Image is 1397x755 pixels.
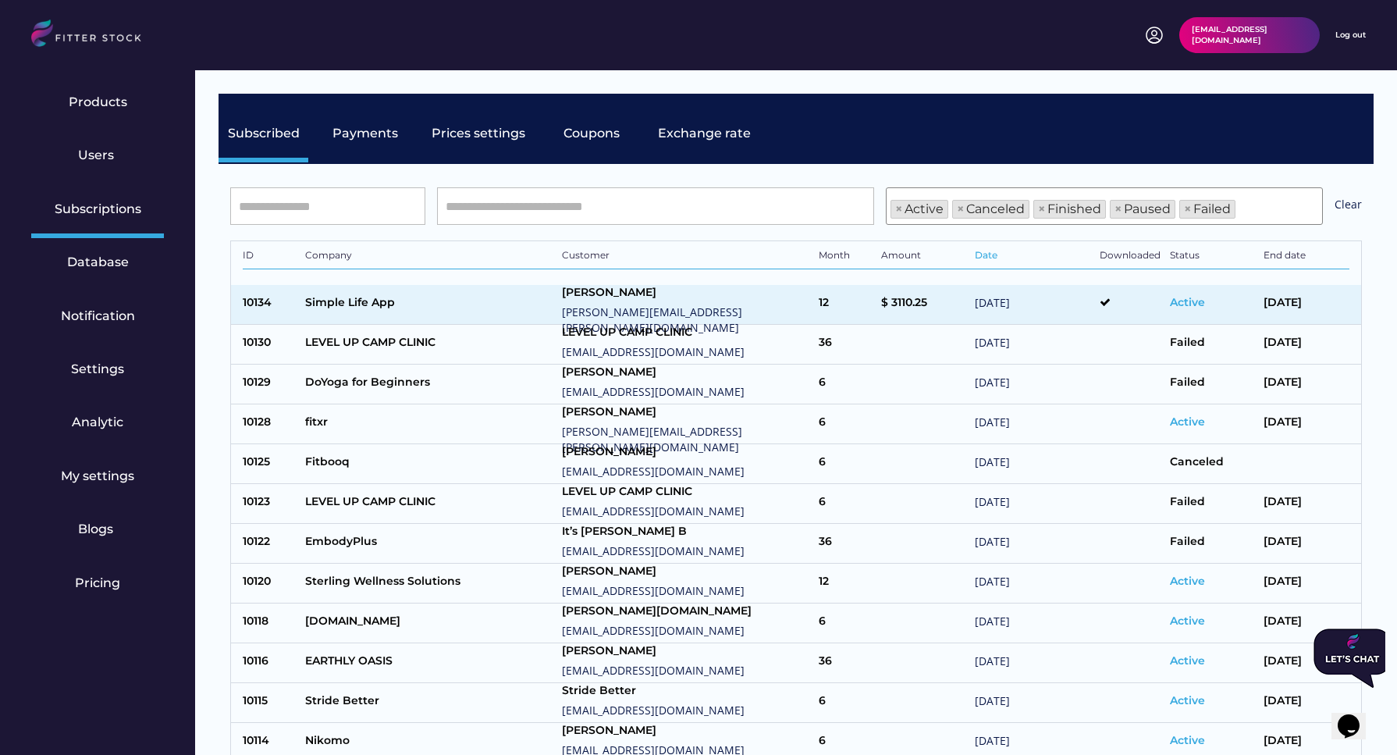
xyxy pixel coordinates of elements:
[305,295,554,315] div: Simple Life App
[1170,733,1256,753] div: Active
[243,574,297,593] div: 10120
[975,295,1092,315] div: [DATE]
[658,125,751,142] div: Exchange rate
[562,643,811,659] div: [PERSON_NAME]
[562,524,811,540] div: It’s [PERSON_NAME] B
[819,295,873,315] div: 12
[243,614,297,633] div: 10118
[1038,203,1046,215] span: ×
[1331,693,1381,739] iframe: chat widget
[243,335,297,354] div: 10130
[1264,654,1349,673] div: [DATE]
[1110,200,1175,219] li: Paused
[562,464,811,479] div: [EMAIL_ADDRESS][DOMAIN_NAME]
[1170,295,1256,315] div: Active
[55,201,141,218] div: Subscriptions
[1033,200,1106,219] li: Finished
[1264,295,1349,315] div: [DATE]
[952,200,1029,219] li: Canceled
[305,574,554,593] div: Sterling Wellness Solutions
[1264,534,1349,554] div: [DATE]
[71,361,124,378] div: Settings
[562,604,811,619] div: [PERSON_NAME][DOMAIN_NAME]
[562,683,811,699] div: Stride Better
[562,304,811,335] div: [PERSON_NAME][EMAIL_ADDRESS][PERSON_NAME][DOMAIN_NAME]
[243,415,297,434] div: 10128
[819,375,873,394] div: 6
[975,733,1092,753] div: [DATE]
[243,494,297,514] div: 10123
[305,249,554,265] div: Company
[1307,622,1385,694] iframe: chat widget
[975,249,1092,265] div: Date
[562,504,811,519] div: [EMAIL_ADDRESS][DOMAIN_NAME]
[1264,415,1349,434] div: [DATE]
[562,424,811,454] div: [PERSON_NAME][EMAIL_ADDRESS][PERSON_NAME][DOMAIN_NAME]
[243,375,297,394] div: 10129
[1170,249,1256,265] div: Status
[1145,26,1164,45] img: profile-circle.svg
[563,125,620,142] div: Coupons
[975,494,1092,514] div: [DATE]
[1170,335,1256,354] div: Failed
[975,335,1092,354] div: [DATE]
[819,415,873,434] div: 6
[1335,197,1362,216] div: Clear
[819,733,873,753] div: 6
[31,20,155,52] img: LOGO.svg
[975,654,1092,673] div: [DATE]
[69,94,127,111] div: Products
[1264,249,1349,265] div: End date
[243,733,297,753] div: 10114
[1264,614,1349,633] div: [DATE]
[1184,203,1192,215] span: ×
[975,375,1092,394] div: [DATE]
[562,404,811,420] div: [PERSON_NAME]
[75,575,120,592] div: Pricing
[562,285,811,301] div: [PERSON_NAME]
[562,384,811,400] div: [EMAIL_ADDRESS][DOMAIN_NAME]
[562,543,811,559] div: [EMAIL_ADDRESS][DOMAIN_NAME]
[305,335,554,354] div: LEVEL UP CAMP CLINIC
[1170,534,1256,554] div: Failed
[975,415,1092,434] div: [DATE]
[819,249,873,265] div: Month
[881,295,967,315] div: $ 3110.25
[305,614,554,633] div: [DOMAIN_NAME]
[1170,415,1256,434] div: Active
[975,454,1092,474] div: [DATE]
[562,365,811,380] div: [PERSON_NAME]
[305,415,554,434] div: fitxr
[1264,733,1349,753] div: [DATE]
[1335,30,1366,41] div: Log out
[305,654,554,673] div: EARTHLY OASIS
[562,703,811,718] div: [EMAIL_ADDRESS][DOMAIN_NAME]
[432,125,525,142] div: Prices settings
[819,454,873,474] div: 6
[1170,375,1256,394] div: Failed
[1114,203,1122,215] span: ×
[1192,24,1307,46] div: [EMAIL_ADDRESS][DOMAIN_NAME]
[1170,574,1256,593] div: Active
[72,414,123,431] div: Analytic
[562,723,811,739] div: [PERSON_NAME]
[305,375,554,394] div: DoYoga for Beginners
[819,654,873,673] div: 36
[957,203,965,215] span: ×
[975,693,1092,713] div: [DATE]
[78,147,117,164] div: Users
[562,564,811,579] div: [PERSON_NAME]
[562,484,811,500] div: LEVEL UP CAMP CLINIC
[1264,335,1349,354] div: [DATE]
[305,693,554,713] div: Stride Better
[1170,654,1256,673] div: Active
[1170,693,1256,713] div: Active
[1170,454,1256,474] div: Canceled
[1264,693,1349,713] div: [DATE]
[1179,200,1235,219] li: Failed
[562,663,811,678] div: [EMAIL_ADDRESS][DOMAIN_NAME]
[975,534,1092,554] div: [DATE]
[562,623,811,639] div: [EMAIL_ADDRESS][DOMAIN_NAME]
[895,203,903,215] span: ×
